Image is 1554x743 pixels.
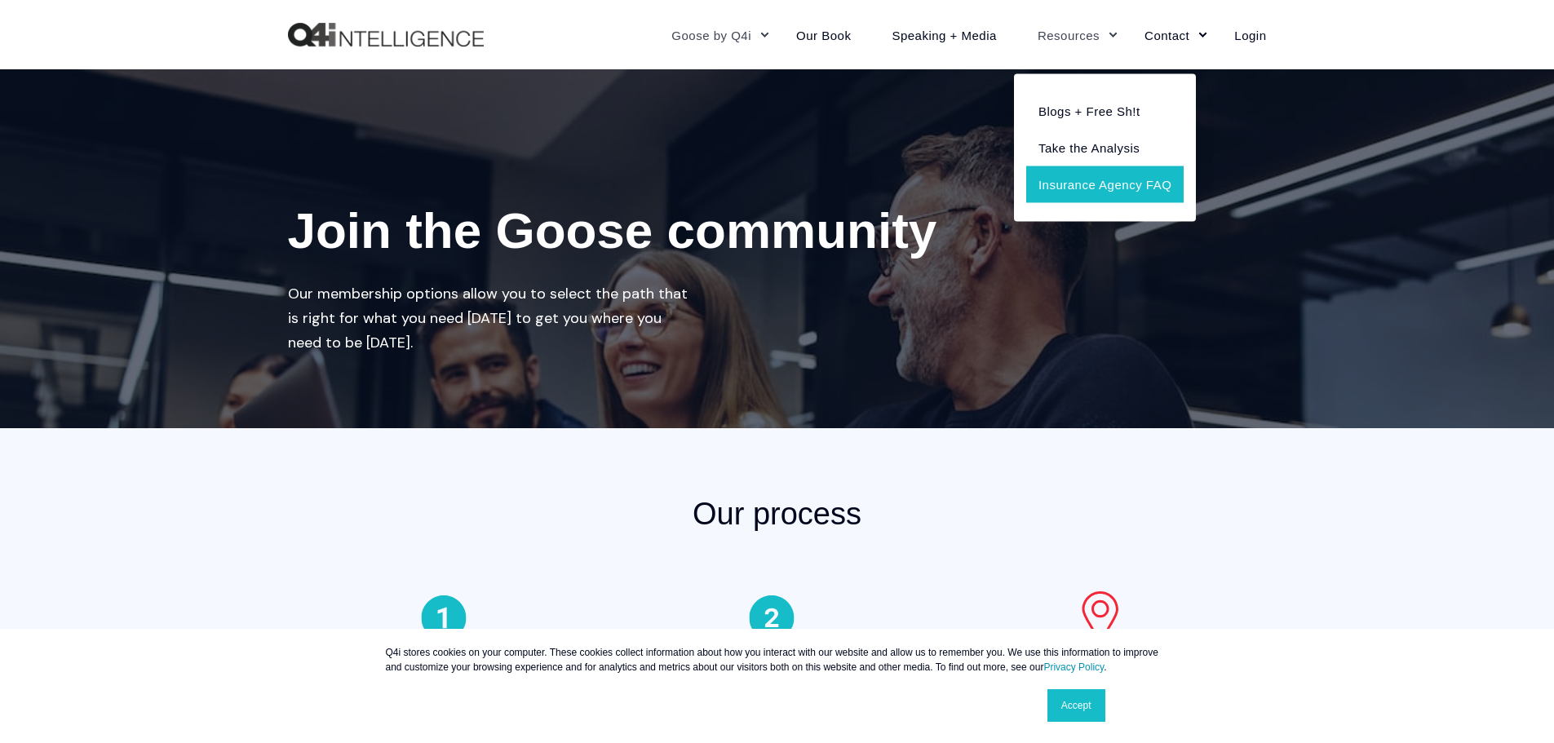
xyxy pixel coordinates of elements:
[419,591,468,640] img: 4-1
[1068,591,1133,657] img: 3-1
[747,591,796,640] img: 5
[386,645,1169,674] p: Q4i stores cookies on your computer. These cookies collect information about how you interact wit...
[504,493,1051,534] h2: Our process
[288,202,937,259] span: Join the Goose community
[288,23,484,47] img: Q4intelligence, LLC logo
[1043,661,1104,673] a: Privacy Policy
[1047,689,1105,722] a: Accept
[288,281,696,355] div: Our membership options allow you to select the path that is right for what you need [DATE] to get...
[1026,166,1184,202] a: Insurance Agency FAQ
[1026,129,1184,166] a: Take the Analysis
[1026,92,1184,129] a: Blogs + Free Sh!t
[288,23,484,47] a: Back to Home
